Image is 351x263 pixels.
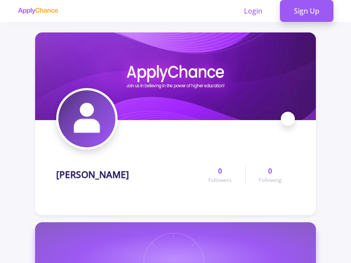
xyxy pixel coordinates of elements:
img: Farhad Behnamcover image [35,32,316,120]
span: Followers [208,176,232,184]
a: 0Following [245,166,295,184]
a: 0Followers [195,166,245,184]
img: Farhad Behnamavatar [58,90,115,147]
img: applychance logo text only [18,7,58,14]
span: 0 [268,166,272,176]
h1: [PERSON_NAME] [56,169,129,180]
span: 0 [218,166,222,176]
span: Following [259,176,282,184]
